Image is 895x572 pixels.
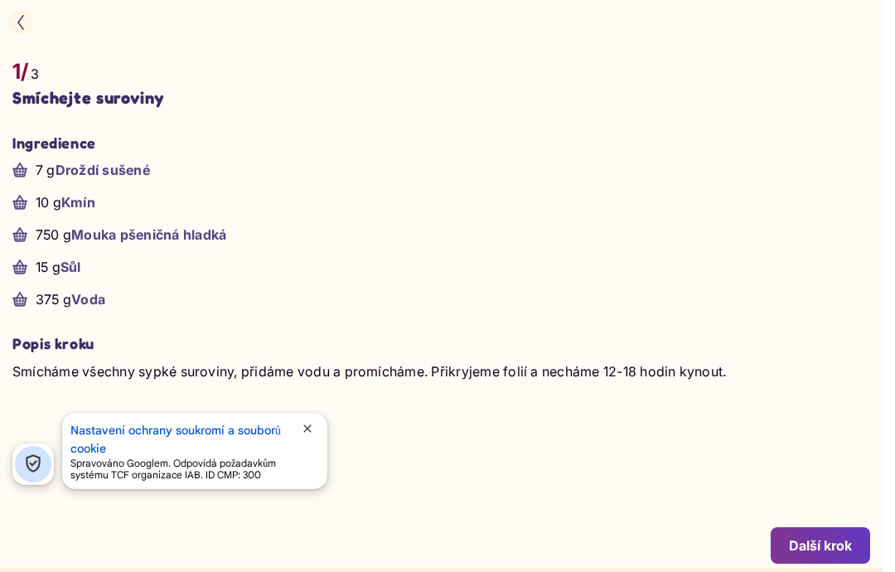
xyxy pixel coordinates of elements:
p: 15 g [36,257,81,277]
p: 375 g [36,289,105,309]
p: 10 g [36,192,95,212]
h3: Popis kroku [12,334,870,353]
span: Droždí sušené [56,162,150,178]
p: 750 g [36,225,226,245]
h3: Ingredience [12,133,870,153]
p: 1/ [12,56,29,88]
p: Smícháme všechny sypké suroviny, přidáme vodu a promícháme. Přikryjeme folií a necháme 12-18 hodi... [12,361,870,381]
span: Kmín [61,194,95,211]
h2: Smíchejte suroviny [12,88,870,109]
div: Další krok [789,536,852,555]
span: Voda [71,291,105,308]
p: 7 g [36,160,150,180]
p: 3 [31,64,39,84]
button: Další krok [771,527,870,564]
span: Sůl [60,259,81,275]
span: Mouka pšeničná hladká [71,226,226,243]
